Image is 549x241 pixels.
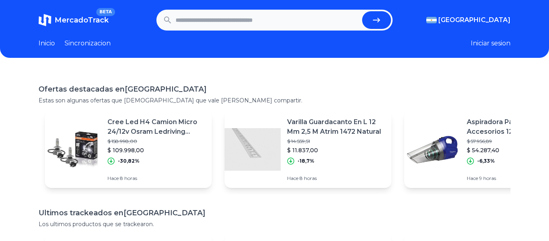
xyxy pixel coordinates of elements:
p: -18,7% [298,158,314,164]
img: Featured image [404,121,460,178]
a: Featured imageVarilla Guardacanto En L 12 Mm 2,5 M Atrim 1472 Natural$ 14.559,51$ 11.837,00-18,7%... [225,111,391,188]
button: [GEOGRAPHIC_DATA] [426,15,511,25]
p: Varilla Guardacanto En L 12 Mm 2,5 M Atrim 1472 Natural [287,117,385,137]
span: [GEOGRAPHIC_DATA] [438,15,511,25]
a: Inicio [38,39,55,48]
h1: Ofertas destacadas en [GEOGRAPHIC_DATA] [38,84,511,95]
p: -30,82% [118,158,140,164]
p: Hace 8 horas [287,175,385,182]
p: $ 158.998,00 [107,138,205,145]
p: Hace 8 horas [107,175,205,182]
p: $ 11.837,00 [287,146,385,154]
a: Featured imageCree Led H4 Camion Micro 24/12v Osram Ledriving Italiana$ 158.998,00$ 109.998,00-30... [45,111,212,188]
p: $ 109.998,00 [107,146,205,154]
img: Argentina [426,17,437,23]
p: Estas son algunas ofertas que [DEMOGRAPHIC_DATA] que vale [PERSON_NAME] compartir. [38,96,511,104]
button: Iniciar sesion [471,39,511,48]
p: $ 14.559,51 [287,138,385,145]
p: -6,33% [477,158,495,164]
span: BETA [96,8,115,16]
a: Sincronizacion [65,39,111,48]
span: MercadoTrack [55,16,109,25]
a: MercadoTrackBETA [38,14,109,27]
p: Los ultimos productos que se trackearon. [38,220,511,228]
img: Featured image [45,121,101,178]
img: Featured image [225,121,281,178]
img: MercadoTrack [38,14,51,27]
h1: Ultimos trackeados en [GEOGRAPHIC_DATA] [38,207,511,219]
p: Cree Led H4 Camion Micro 24/12v Osram Ledriving Italiana [107,117,205,137]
